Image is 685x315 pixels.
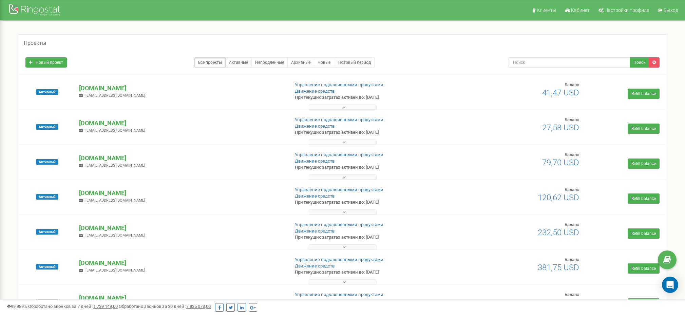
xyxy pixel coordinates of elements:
[314,57,334,68] a: Новые
[85,198,145,203] span: [EMAIL_ADDRESS][DOMAIN_NAME]
[36,124,58,130] span: Активный
[565,82,579,87] span: Баланс
[628,298,660,309] a: Refill balance
[28,304,118,309] span: Обработано звонков за 7 дней :
[25,57,67,68] a: Новый проект
[295,263,335,268] a: Движение средств
[509,57,630,68] input: Поиск
[295,152,383,157] a: Управление подключенными продуктами
[295,234,446,241] p: При текущих затратах активен до: [DATE]
[565,257,579,262] span: Баланс
[8,3,63,19] img: Ringostat Logo
[24,40,46,46] h5: Проекты
[85,93,145,98] span: [EMAIL_ADDRESS][DOMAIN_NAME]
[295,269,446,276] p: При текущих затратах активен до: [DATE]
[295,228,335,234] a: Движение средств
[79,259,284,267] p: [DOMAIN_NAME]
[295,82,383,87] a: Управление подключенными продуктами
[295,187,383,192] a: Управление подключенными продуктами
[85,233,145,238] span: [EMAIL_ADDRESS][DOMAIN_NAME]
[538,193,579,202] span: 120,62 USD
[542,158,579,167] span: 79,70 USD
[36,299,58,304] span: Активный
[542,123,579,132] span: 27,58 USD
[7,304,27,309] span: 99,989%
[565,292,579,297] span: Баланс
[79,84,284,93] p: [DOMAIN_NAME]
[628,263,660,274] a: Refill balance
[628,193,660,204] a: Refill balance
[538,228,579,237] span: 232,50 USD
[538,298,579,307] span: 340,02 EUR
[251,57,288,68] a: Непродленные
[664,7,678,13] span: Выход
[36,194,58,200] span: Активный
[36,229,58,235] span: Активный
[186,304,211,309] u: 7 835 073,00
[630,57,649,68] button: Поиск
[79,294,284,302] p: [DOMAIN_NAME]
[295,257,383,262] a: Управление подключенными продуктами
[119,304,211,309] span: Обработано звонков за 30 дней :
[295,159,335,164] a: Движение средств
[36,264,58,270] span: Активный
[85,128,145,133] span: [EMAIL_ADDRESS][DOMAIN_NAME]
[628,124,660,134] a: Refill balance
[85,268,145,273] span: [EMAIL_ADDRESS][DOMAIN_NAME]
[605,7,649,13] span: Настройки профиля
[225,57,252,68] a: Активные
[287,57,314,68] a: Архивные
[628,228,660,239] a: Refill balance
[538,263,579,272] span: 381,75 USD
[79,224,284,233] p: [DOMAIN_NAME]
[79,189,284,198] p: [DOMAIN_NAME]
[334,57,375,68] a: Тестовый период
[295,129,446,136] p: При текущих затратах активен до: [DATE]
[36,159,58,165] span: Активный
[295,117,383,122] a: Управление подключенными продуктами
[295,89,335,94] a: Движение средств
[628,159,660,169] a: Refill balance
[85,163,145,168] span: [EMAIL_ADDRESS][DOMAIN_NAME]
[542,88,579,97] span: 41,47 USD
[36,89,58,95] span: Активный
[295,292,383,297] a: Управление подключенными продуктами
[571,7,590,13] span: Кабинет
[537,7,556,13] span: Клиенты
[662,277,678,293] div: Open Intercom Messenger
[295,193,335,199] a: Движение средств
[295,124,335,129] a: Движение средств
[295,222,383,227] a: Управление подключенными продуктами
[295,199,446,206] p: При текущих затратах активен до: [DATE]
[565,117,579,122] span: Баланс
[79,119,284,128] p: [DOMAIN_NAME]
[79,154,284,163] p: [DOMAIN_NAME]
[295,94,446,101] p: При текущих затратах активен до: [DATE]
[295,164,446,171] p: При текущих затратах активен до: [DATE]
[565,152,579,157] span: Баланс
[565,187,579,192] span: Баланс
[565,222,579,227] span: Баланс
[628,89,660,99] a: Refill balance
[93,304,118,309] u: 1 739 149,00
[295,298,335,303] a: Движение средств
[194,57,226,68] a: Все проекты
